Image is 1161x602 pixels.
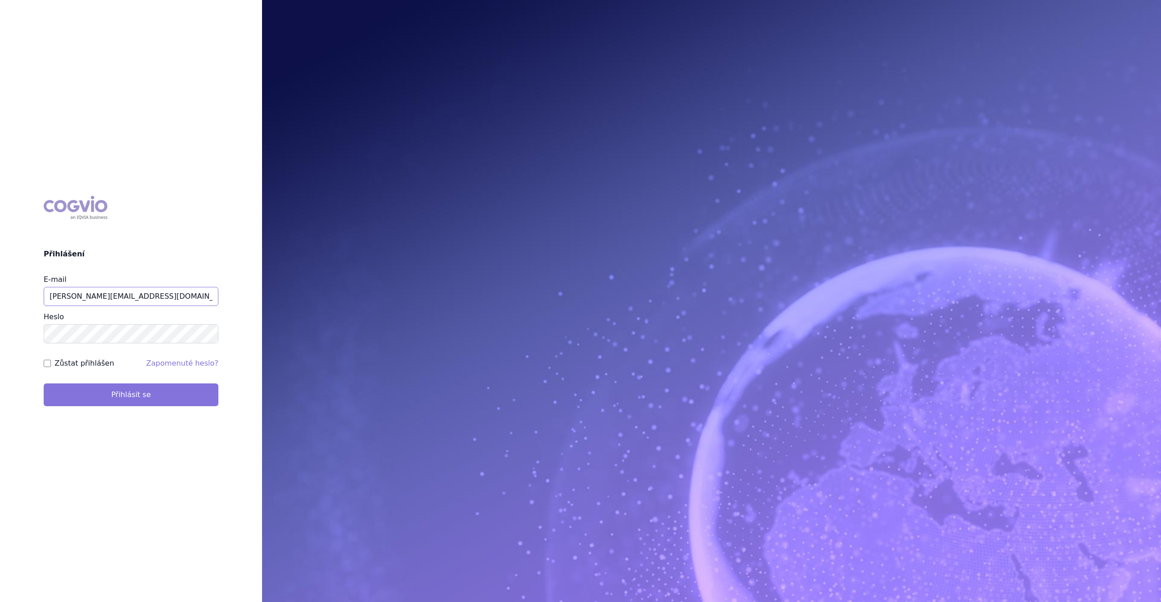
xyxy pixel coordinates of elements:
button: Přihlásit se [44,383,218,406]
a: Zapomenuté heslo? [146,359,218,367]
label: E-mail [44,275,66,284]
label: Zůstat přihlášen [55,358,114,369]
h2: Přihlášení [44,249,218,260]
label: Heslo [44,312,64,321]
div: COGVIO [44,196,107,219]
